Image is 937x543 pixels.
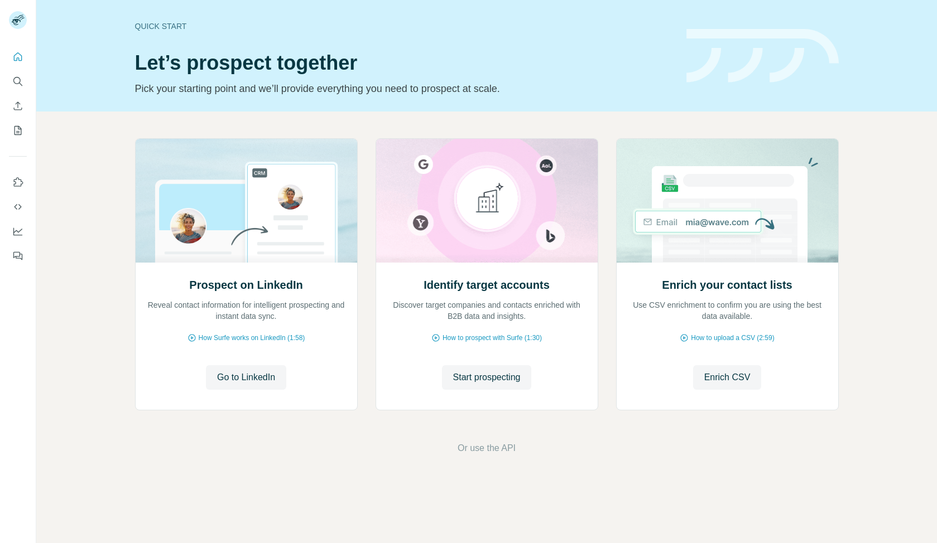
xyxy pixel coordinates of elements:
img: Identify target accounts [376,139,598,263]
h2: Enrich your contact lists [662,277,792,293]
span: How to prospect with Surfe (1:30) [443,333,542,343]
img: Prospect on LinkedIn [135,139,358,263]
button: Search [9,71,27,91]
button: Enrich CSV [9,96,27,116]
span: Start prospecting [453,371,521,384]
button: Use Surfe on LinkedIn [9,172,27,192]
button: My lists [9,120,27,140]
button: Or use the API [458,442,516,455]
p: Reveal contact information for intelligent prospecting and instant data sync. [147,299,346,322]
button: Enrich CSV [693,365,762,390]
button: Go to LinkedIn [206,365,286,390]
p: Discover target companies and contacts enriched with B2B data and insights. [387,299,587,322]
button: Use Surfe API [9,197,27,217]
h2: Identify target accounts [424,277,550,293]
span: How to upload a CSV (2:59) [691,333,774,343]
button: Start prospecting [442,365,532,390]
p: Pick your starting point and we’ll provide everything you need to prospect at scale. [135,81,673,96]
p: Use CSV enrichment to confirm you are using the best data available. [628,299,827,322]
div: Quick start [135,21,673,32]
button: Quick start [9,47,27,67]
span: Enrich CSV [704,371,751,384]
span: Go to LinkedIn [217,371,275,384]
span: How Surfe works on LinkedIn (1:58) [199,333,305,343]
img: Enrich your contact lists [616,139,839,263]
button: Dashboard [9,221,27,241]
img: banner [686,29,839,83]
h2: Prospect on LinkedIn [189,277,302,293]
button: Feedback [9,246,27,266]
h1: Let’s prospect together [135,52,673,74]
